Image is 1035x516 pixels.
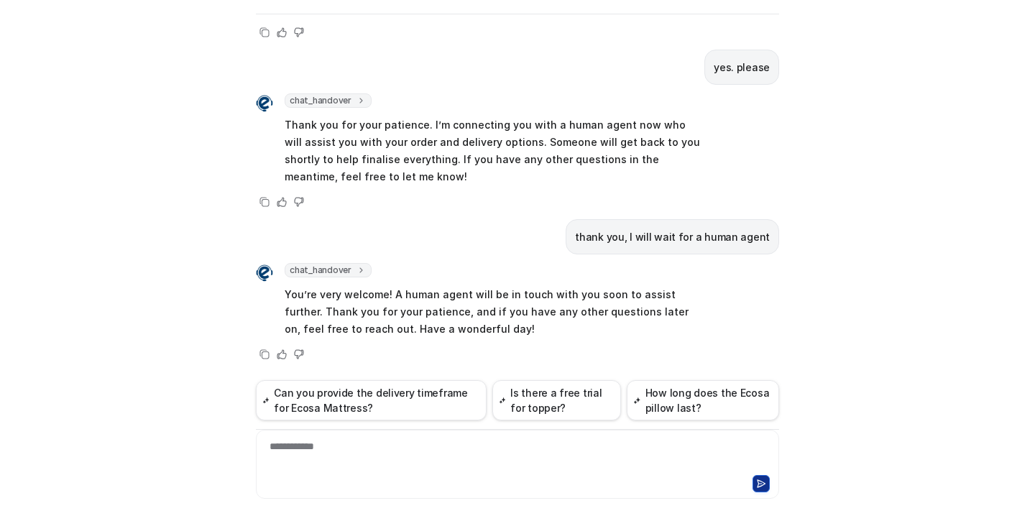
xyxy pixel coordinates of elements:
button: Is there a free trial for topper? [492,380,621,420]
p: yes. please [714,59,770,76]
button: How long does the Ecosa pillow last? [627,380,779,420]
img: Widget [256,95,273,112]
p: thank you, I will wait for a human agent [575,229,770,246]
p: Thank you for your patience. I’m connecting you with a human agent now who will assist you with y... [285,116,705,185]
img: Widget [256,264,273,282]
span: chat_handover [285,263,372,277]
p: You’re very welcome! A human agent will be in touch with you soon to assist further. Thank you fo... [285,286,705,338]
span: chat_handover [285,93,372,108]
button: Can you provide the delivery timeframe for Ecosa Mattress? [256,380,487,420]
